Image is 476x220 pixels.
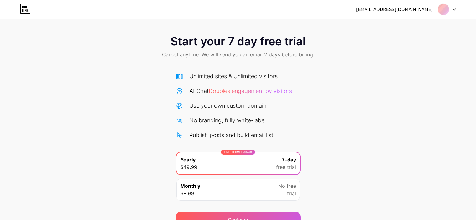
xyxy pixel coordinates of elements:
[180,156,196,163] span: Yearly
[180,190,194,197] span: $8.99
[221,150,255,155] div: LIMITED TIME : 50% off
[189,72,278,80] div: Unlimited sites & Unlimited visitors
[282,156,296,163] span: 7-day
[162,51,314,58] span: Cancel anytime. We will send you an email 2 days before billing.
[189,116,266,125] div: No branding, fully white-label
[189,101,266,110] div: Use your own custom domain
[278,182,296,190] span: No free
[356,6,433,13] div: [EMAIL_ADDRESS][DOMAIN_NAME]
[180,163,197,171] span: $49.99
[209,88,292,94] span: Doubles engagement by visitors
[189,131,273,139] div: Publish posts and build email list
[189,87,292,95] div: AI Chat
[287,190,296,197] span: trial
[180,182,200,190] span: Monthly
[171,35,305,48] span: Start your 7 day free trial
[276,163,296,171] span: free trial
